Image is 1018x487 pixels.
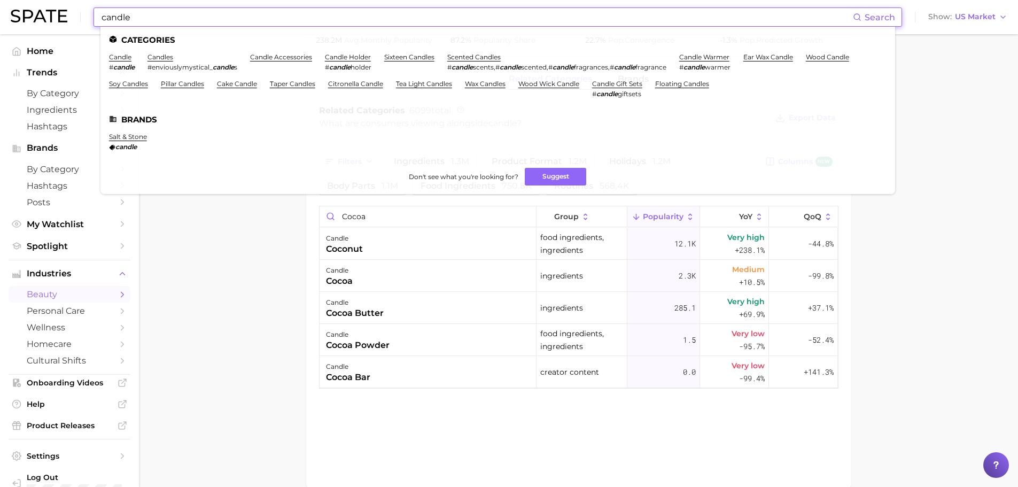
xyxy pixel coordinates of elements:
span: 0.0 [683,366,696,378]
a: candle accessories [250,53,312,61]
a: cultural shifts [9,352,130,369]
a: Hashtags [9,177,130,194]
img: SPATE [11,10,67,22]
div: cocoa powder [326,339,390,352]
span: 2.3k [679,269,696,282]
button: Popularity [627,206,700,227]
button: Industries [9,266,130,282]
input: Search here for a brand, industry, or ingredient [100,8,853,26]
span: Spotlight [27,241,112,251]
span: # [592,90,596,98]
span: homecare [27,339,112,349]
em: candle [213,63,234,71]
em: candle [596,90,618,98]
span: food ingredients, ingredients [540,231,623,257]
span: -95.7% [739,340,765,353]
button: QoQ [769,206,837,227]
span: 285.1 [674,302,696,314]
span: Very high [727,295,765,308]
div: candle [326,328,390,341]
a: Product Releases [9,418,130,434]
span: ingredients [540,302,583,314]
div: cocoa bar [326,371,370,384]
span: fragrance [635,63,666,71]
span: +238.1% [735,244,765,257]
span: Medium [732,263,765,276]
a: beauty [9,286,130,303]
div: coconut [326,243,363,256]
a: Help [9,396,130,412]
a: My Watchlist [9,216,130,233]
span: cultural shifts [27,355,112,366]
span: +10.5% [739,276,765,289]
span: Help [27,399,112,409]
div: candle [326,232,363,245]
span: -52.4% [808,334,834,346]
a: candle holder [325,53,371,61]
span: -99.8% [808,269,834,282]
span: Settings [27,451,112,461]
a: by Category [9,161,130,177]
span: 1.5 [683,334,696,346]
span: Trends [27,68,112,78]
a: Settings [9,448,130,464]
a: floating candles [655,80,709,88]
span: by Category [27,164,112,174]
span: Search [865,12,895,22]
span: Show [928,14,952,20]
a: cake candle [217,80,257,88]
span: US Market [955,14,996,20]
span: warmer [705,63,731,71]
a: ear wax candle [743,53,793,61]
div: candle [326,296,384,309]
span: ingredients [540,269,583,282]
span: Posts [27,197,112,207]
a: personal care [9,303,130,319]
button: Brands [9,140,130,156]
a: Onboarding Videos [9,375,130,391]
input: Search in candle [320,206,536,227]
a: soy candles [109,80,148,88]
span: s [234,63,237,71]
em: candle [113,63,135,71]
div: candle [326,360,370,373]
span: My Watchlist [27,219,112,229]
span: Industries [27,269,112,279]
span: Hashtags [27,121,112,132]
button: candlecocoa butteringredients285.1Very high+69.9%+37.1% [320,292,838,324]
span: Hashtags [27,181,112,191]
span: Don't see what you're looking for? [409,173,518,181]
a: Hashtags [9,118,130,135]
a: Spotlight [9,238,130,254]
div: , , , [447,63,666,71]
span: Popularity [643,212,683,221]
span: +69.9% [739,308,765,321]
span: -99.4% [739,372,765,385]
em: candle [500,63,521,71]
em: candle [614,63,635,71]
span: # [495,63,500,71]
span: Very high [727,231,765,244]
span: Very low [732,359,765,372]
a: wellness [9,319,130,336]
span: Very low [732,327,765,340]
span: YoY [739,212,752,221]
span: # [548,63,553,71]
span: # [679,63,683,71]
a: taper candles [270,80,315,88]
a: candle warmer [679,53,729,61]
li: Categories [109,35,887,44]
button: Trends [9,65,130,81]
span: Onboarding Videos [27,378,112,388]
button: group [537,206,627,227]
a: Home [9,43,130,59]
a: Ingredients [9,102,130,118]
button: Suggest [525,168,586,185]
a: wood candle [806,53,849,61]
span: giftsets [618,90,641,98]
span: wellness [27,322,112,333]
span: beauty [27,289,112,299]
a: salt & stone [109,133,147,141]
span: Ingredients [27,105,112,115]
a: citronella candle [328,80,383,88]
